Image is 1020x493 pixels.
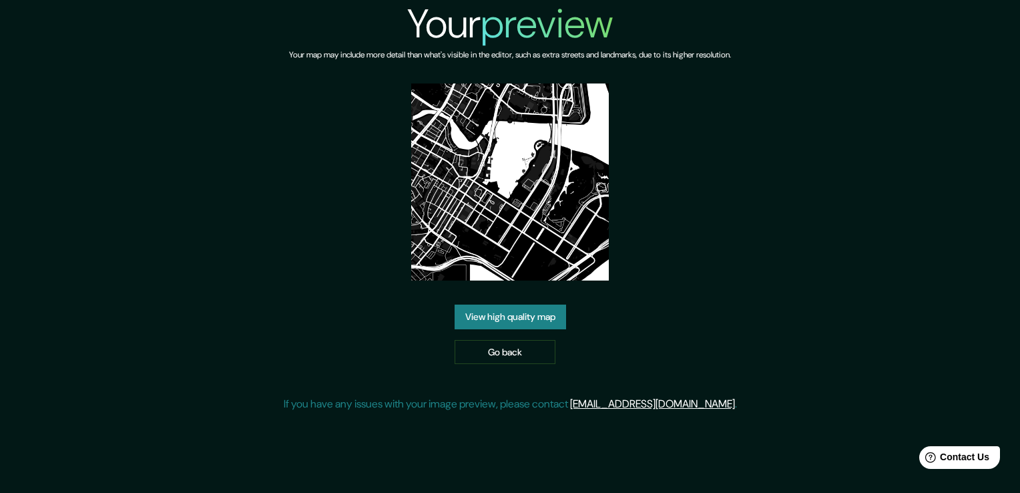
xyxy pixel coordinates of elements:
a: Go back [455,340,555,365]
img: created-map-preview [411,84,608,281]
iframe: Help widget launcher [901,441,1005,478]
a: View high quality map [455,305,566,329]
p: If you have any issues with your image preview, please contact . [284,396,737,412]
a: [EMAIL_ADDRESS][DOMAIN_NAME] [570,397,735,411]
h6: Your map may include more detail than what's visible in the editor, such as extra streets and lan... [289,48,731,62]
